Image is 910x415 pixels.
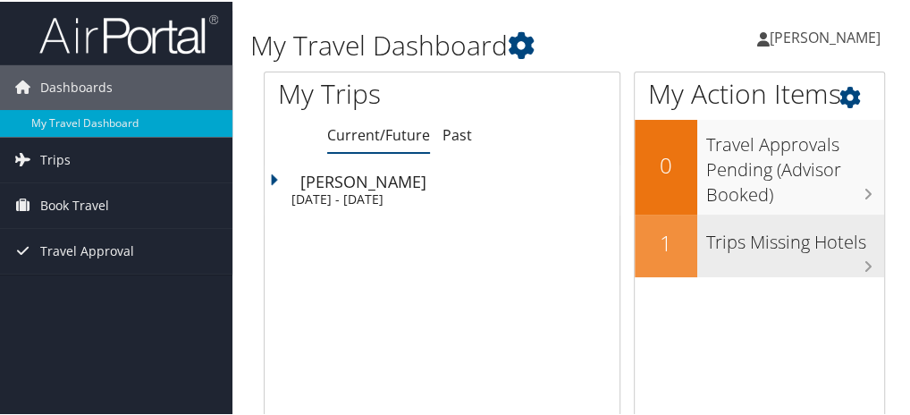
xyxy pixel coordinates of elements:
[300,172,573,188] div: [PERSON_NAME]
[40,227,134,272] span: Travel Approval
[40,182,109,226] span: Book Travel
[291,190,564,206] div: [DATE] - [DATE]
[635,213,884,275] a: 1Trips Missing Hotels
[250,25,682,63] h1: My Travel Dashboard
[635,226,697,257] h2: 1
[706,219,884,253] h3: Trips Missing Hotels
[327,123,430,143] a: Current/Future
[635,73,884,111] h1: My Action Items
[706,122,884,206] h3: Travel Approvals Pending (Advisor Booked)
[40,64,113,108] span: Dashboards
[770,26,881,46] span: [PERSON_NAME]
[442,123,472,143] a: Past
[278,73,459,111] h1: My Trips
[635,148,697,179] h2: 0
[635,118,884,212] a: 0Travel Approvals Pending (Advisor Booked)
[40,136,71,181] span: Trips
[39,12,218,54] img: airportal-logo.png
[757,9,898,63] a: [PERSON_NAME]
